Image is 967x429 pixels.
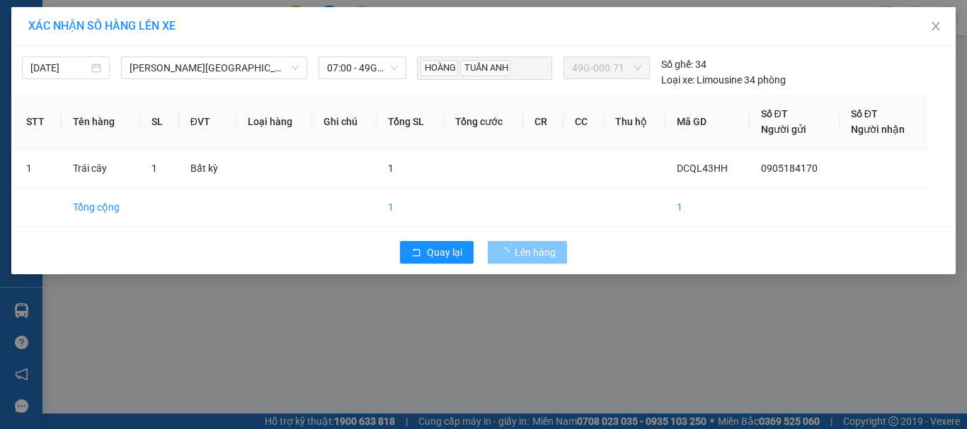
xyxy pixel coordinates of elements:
[916,7,956,47] button: Close
[661,57,693,72] span: Số ghế:
[388,163,394,174] span: 1
[499,247,515,257] span: loading
[291,64,299,72] span: down
[28,19,176,33] span: XÁC NHẬN SỐ HÀNG LÊN XE
[572,57,641,78] span: 49G-000.71
[62,149,140,188] td: Trái cây
[420,60,458,76] span: HOÀNG
[851,108,878,119] span: Số ĐT
[661,57,706,72] div: 34
[15,95,62,149] th: STT
[563,95,604,149] th: CC
[930,20,942,32] span: close
[427,245,462,260] span: Quay lại
[661,72,694,88] span: Loại xe:
[761,108,788,119] span: Số ĐT
[665,95,749,149] th: Mã GD
[130,57,299,78] span: Gia Lai - Đà Lạt
[62,188,140,227] td: Tổng cộng
[444,95,524,149] th: Tổng cước
[523,95,563,149] th: CR
[488,241,567,264] button: Lên hàng
[665,188,749,227] td: 1
[411,247,421,259] span: rollback
[400,241,474,264] button: rollbackQuay lại
[677,163,728,174] span: DCQL43HH
[377,95,443,149] th: Tổng SL
[140,95,179,149] th: SL
[515,245,556,260] span: Lên hàng
[236,95,313,149] th: Loại hàng
[151,163,157,174] span: 1
[327,57,398,78] span: 07:00 - 49G-000.71
[761,163,818,174] span: 0905184170
[661,72,786,88] div: Limousine 34 phòng
[179,149,236,188] td: Bất kỳ
[604,95,666,149] th: Thu hộ
[851,124,905,135] span: Người nhận
[30,60,88,76] input: 12/10/2025
[460,60,510,76] span: TUẤN ANH
[761,124,806,135] span: Người gửi
[62,95,140,149] th: Tên hàng
[179,95,236,149] th: ĐVT
[377,188,443,227] td: 1
[15,149,62,188] td: 1
[312,95,377,149] th: Ghi chú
